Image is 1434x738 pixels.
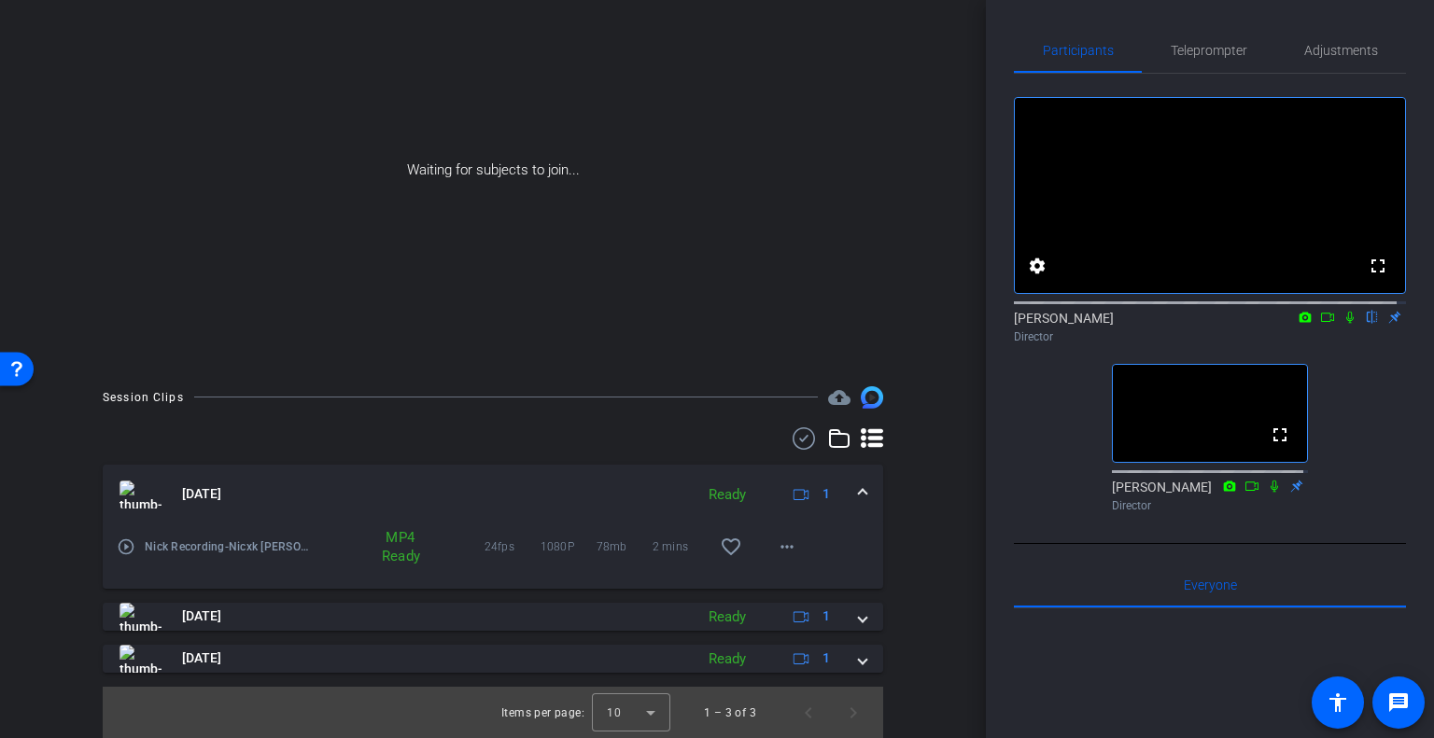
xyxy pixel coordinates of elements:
[1269,424,1291,446] mat-icon: fullscreen
[1026,255,1048,277] mat-icon: settings
[822,606,830,626] span: 1
[182,484,221,504] span: [DATE]
[1304,44,1378,57] span: Adjustments
[119,603,162,631] img: thumb-nail
[103,388,184,407] div: Session Clips
[1184,578,1237,592] span: Everyone
[182,606,221,626] span: [DATE]
[822,484,830,504] span: 1
[182,648,221,668] span: [DATE]
[861,386,883,409] img: Session clips
[373,528,424,565] div: MP4 Ready
[653,537,709,556] span: 2 mins
[119,480,162,508] img: thumb-nail
[704,703,756,722] div: 1 – 3 of 3
[776,536,798,558] mat-icon: more_horiz
[831,690,876,735] button: Next page
[1361,308,1384,325] mat-icon: flip
[597,537,653,556] span: 78mb
[145,537,313,556] span: Nick Recording-Nicxk [PERSON_NAME]-2025-09-15-12-19-32-042-0
[117,537,135,556] mat-icon: play_circle_outline
[103,603,883,631] mat-expansion-panel-header: thumb-nail[DATE]Ready1
[699,484,755,506] div: Ready
[1112,478,1308,514] div: [PERSON_NAME]
[1043,44,1114,57] span: Participants
[103,465,883,524] mat-expansion-panel-header: thumb-nail[DATE]Ready1
[786,690,831,735] button: Previous page
[828,386,851,409] span: Destinations for your clips
[720,536,742,558] mat-icon: favorite_border
[822,648,830,668] span: 1
[1014,309,1406,345] div: [PERSON_NAME]
[1112,497,1308,514] div: Director
[828,386,851,409] mat-icon: cloud_upload
[1171,44,1247,57] span: Teleprompter
[485,537,541,556] span: 24fps
[119,645,162,673] img: thumb-nail
[1327,691,1349,714] mat-icon: accessibility
[699,648,755,670] div: Ready
[501,703,584,722] div: Items per page:
[541,537,597,556] span: 1080P
[103,645,883,673] mat-expansion-panel-header: thumb-nail[DATE]Ready1
[1387,691,1410,714] mat-icon: message
[103,524,883,589] div: thumb-nail[DATE]Ready1
[1367,255,1389,277] mat-icon: fullscreen
[699,606,755,628] div: Ready
[1014,328,1406,345] div: Director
